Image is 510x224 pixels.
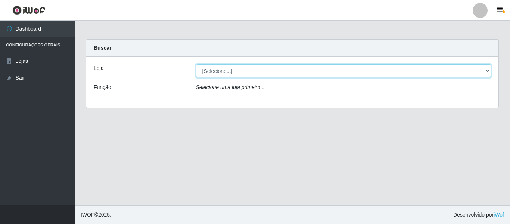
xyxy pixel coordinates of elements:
[12,6,46,15] img: CoreUI Logo
[94,45,111,51] strong: Buscar
[94,83,111,91] label: Função
[94,64,103,72] label: Loja
[494,212,504,218] a: iWof
[81,211,111,219] span: © 2025 .
[81,212,94,218] span: IWOF
[453,211,504,219] span: Desenvolvido por
[196,84,265,90] i: Selecione uma loja primeiro...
